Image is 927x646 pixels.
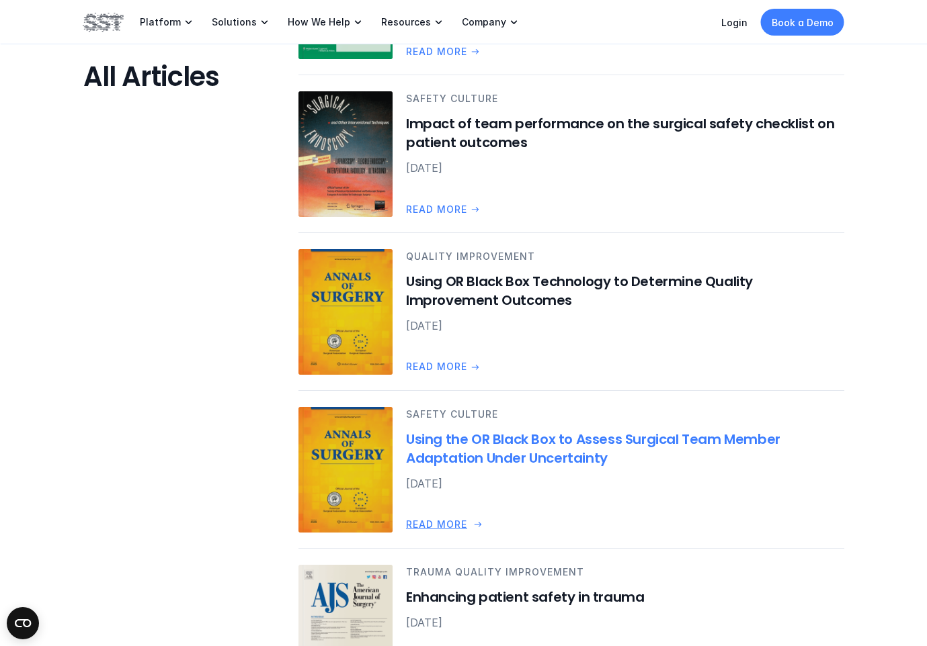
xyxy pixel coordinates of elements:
h6: Impact of team performance on the surgical safety checklist on patient outcomes [406,115,844,152]
img: Annals of Surgery Cover [298,407,393,533]
span: arrow_right_alt [470,204,481,215]
a: Surgical Endoscopy jounral coverSAFETY CULTUREImpact of team performance on the surgical safety c... [298,75,844,233]
img: Surgical Endoscopy jounral cover [298,91,393,217]
span: arrow_right_alt [470,46,481,57]
p: Book a Demo [772,15,834,30]
button: Open CMP widget [7,607,39,639]
p: TRAUMA QUALITY IMPROVEMENT [406,565,844,580]
h6: Enhancing patient safety in trauma [406,588,844,606]
p: Read more [406,202,467,217]
a: Annals of Surgery CoverQUALITY IMPROVEMENTUsing OR Black Box Technology to Determine Quality Impr... [298,233,844,391]
a: Book a Demo [761,9,844,36]
p: How We Help [288,16,350,28]
p: Platform [140,16,181,28]
img: Annals of Surgery Cover [298,249,393,375]
h3: All Articles [83,59,245,94]
p: Read more [406,518,467,533]
p: SAFETY CULTURE [406,407,844,422]
p: Resources [381,16,431,28]
p: Read more [406,44,467,59]
h6: Using OR Black Box Technology to Determine Quality Improvement Outcomes [406,273,844,310]
img: SST logo [83,11,124,34]
span: arrow_right_alt [473,520,483,530]
p: [DATE] [406,475,844,492]
p: [DATE] [406,614,844,631]
p: [DATE] [406,160,844,177]
p: Read more [406,360,467,375]
a: Annals of Surgery CoverSAFETY CULTUREUsing the OR Black Box to Assess Surgical Team Member Adapta... [298,391,844,549]
p: SAFETY CULTURE [406,91,844,106]
p: Company [462,16,506,28]
p: [DATE] [406,318,844,334]
p: QUALITY IMPROVEMENT [406,249,844,264]
h6: Using the OR Black Box to Assess Surgical Team Member Adaptation Under Uncertainty [406,430,844,467]
p: Solutions [212,16,257,28]
a: Login [721,17,748,28]
span: arrow_right_alt [470,362,481,373]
